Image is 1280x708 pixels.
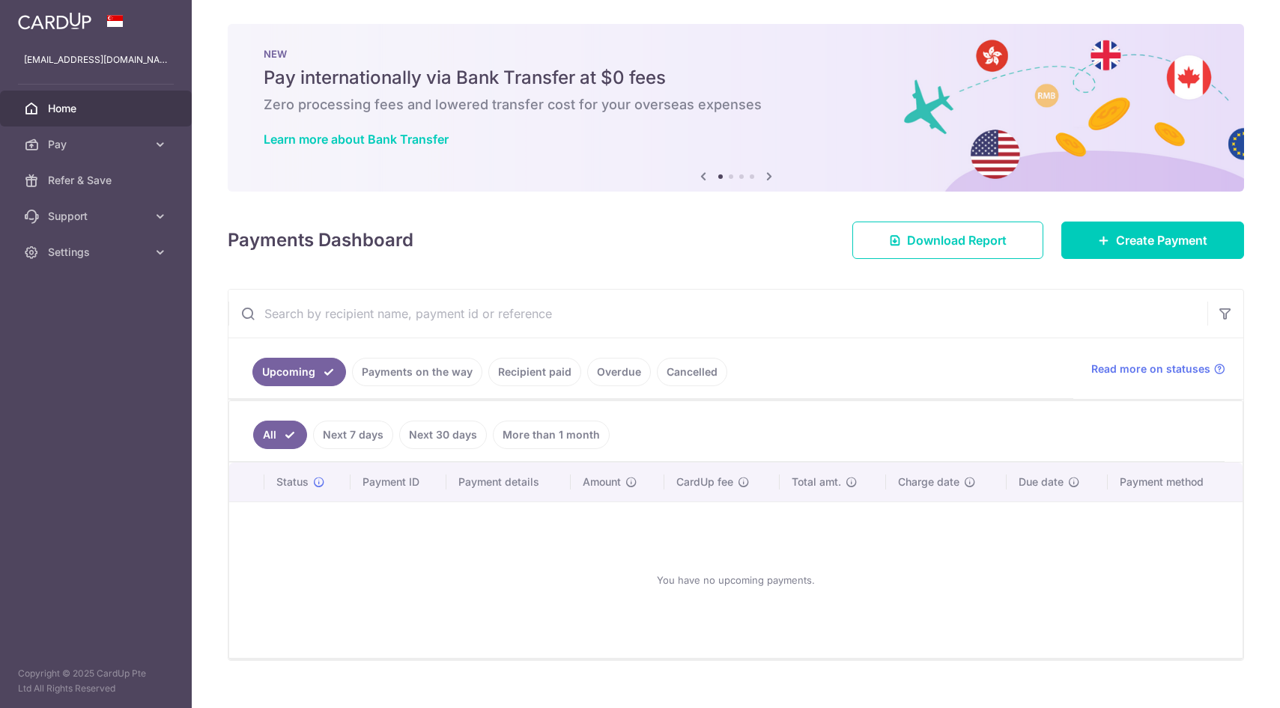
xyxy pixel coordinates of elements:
h5: Pay internationally via Bank Transfer at $0 fees [264,66,1208,90]
span: Settings [48,245,147,260]
a: Learn more about Bank Transfer [264,132,449,147]
span: Support [48,209,147,224]
th: Payment ID [351,463,446,501]
span: Refer & Save [48,173,147,188]
span: Status [276,474,309,489]
h4: Payments Dashboard [228,227,413,254]
input: Search by recipient name, payment id or reference [228,290,1207,338]
p: [EMAIL_ADDRESS][DOMAIN_NAME] [24,52,168,67]
span: Download Report [907,231,1007,249]
a: Download Report [852,222,1043,259]
span: Create Payment [1116,231,1207,249]
th: Payment details [446,463,571,501]
span: CardUp fee [676,474,733,489]
p: NEW [264,48,1208,60]
span: Due date [1019,474,1064,489]
a: All [253,421,307,449]
img: CardUp [18,12,91,30]
a: Payments on the way [352,358,482,386]
span: Total amt. [792,474,841,489]
iframe: Opens a widget where you can find more information [1183,663,1265,701]
span: Charge date [898,474,959,489]
a: Cancelled [657,358,727,386]
a: Overdue [587,358,651,386]
a: Read more on statuses [1091,361,1225,376]
span: Read more on statuses [1091,361,1210,376]
span: Pay [48,137,147,152]
th: Payment method [1108,463,1243,501]
h6: Zero processing fees and lowered transfer cost for your overseas expenses [264,96,1208,114]
a: Next 7 days [313,421,393,449]
a: Next 30 days [399,421,487,449]
a: Create Payment [1061,222,1244,259]
img: Bank transfer banner [228,24,1244,192]
a: Upcoming [252,358,346,386]
div: You have no upcoming payments. [247,514,1225,646]
span: Home [48,101,147,116]
span: Amount [583,474,621,489]
a: Recipient paid [488,358,581,386]
a: More than 1 month [493,421,610,449]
